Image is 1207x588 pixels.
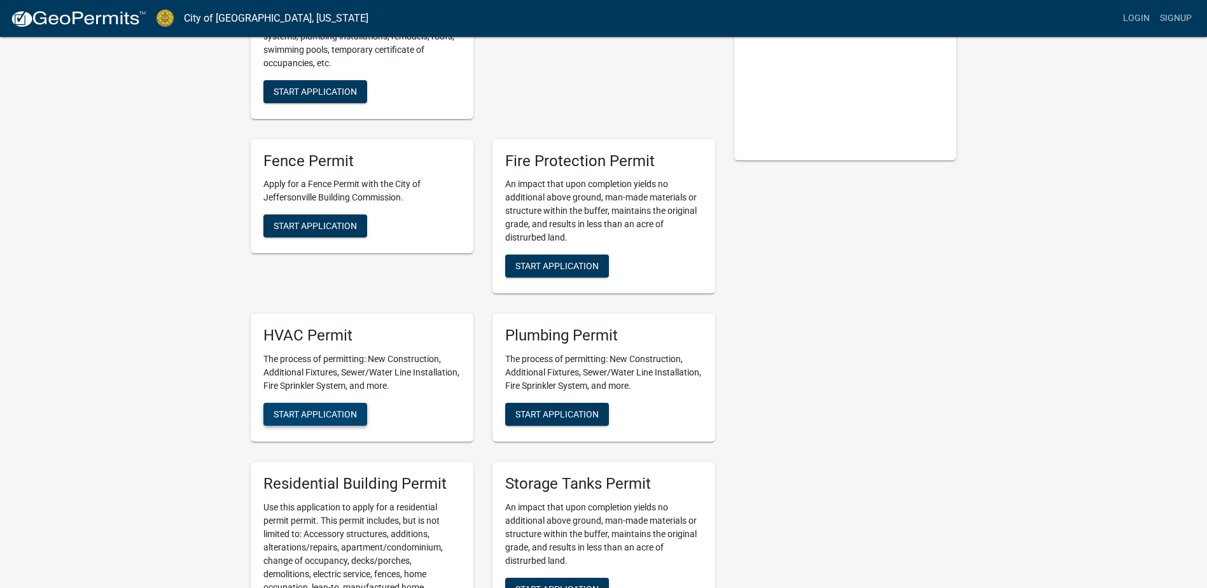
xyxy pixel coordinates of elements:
[263,80,367,103] button: Start Application
[263,178,461,204] p: Apply for a Fence Permit with the City of Jeffersonville Building Commission.
[263,326,461,345] h5: HVAC Permit
[157,10,174,27] img: City of Jeffersonville, Indiana
[1155,6,1197,31] a: Signup
[274,221,357,231] span: Start Application
[263,353,461,393] p: The process of permitting: New Construction, Additional Fixtures, Sewer/Water Line Installation, ...
[263,214,367,237] button: Start Application
[505,475,702,493] h5: Storage Tanks Permit
[505,501,702,568] p: An impact that upon completion yields no additional above ground, man-made materials or structure...
[505,178,702,244] p: An impact that upon completion yields no additional above ground, man-made materials or structure...
[1118,6,1155,31] a: Login
[184,8,368,29] a: City of [GEOGRAPHIC_DATA], [US_STATE]
[515,409,599,419] span: Start Application
[505,353,702,393] p: The process of permitting: New Construction, Additional Fixtures, Sewer/Water Line Installation, ...
[505,255,609,277] button: Start Application
[515,261,599,271] span: Start Application
[505,326,702,345] h5: Plumbing Permit
[274,86,357,96] span: Start Application
[505,152,702,171] h5: Fire Protection Permit
[263,403,367,426] button: Start Application
[263,152,461,171] h5: Fence Permit
[505,403,609,426] button: Start Application
[263,475,461,493] h5: Residential Building Permit
[274,409,357,419] span: Start Application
